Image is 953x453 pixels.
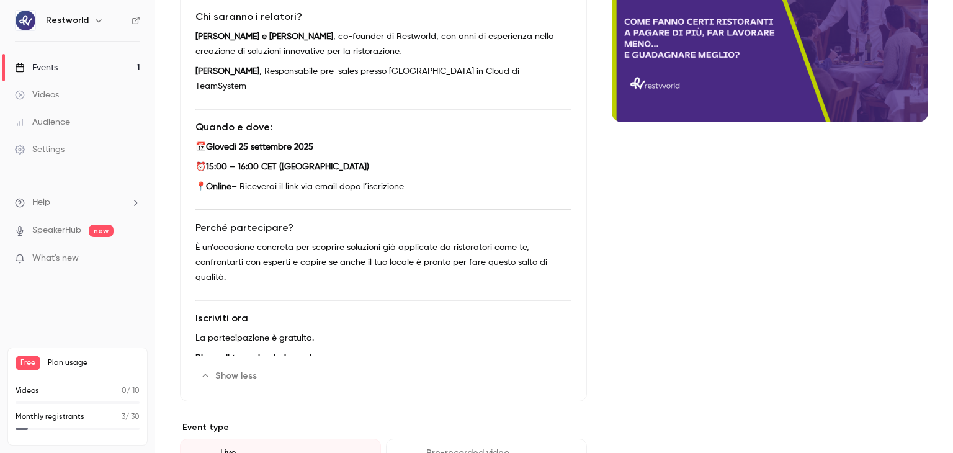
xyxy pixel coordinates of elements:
strong: Giovedì 25 settembre 2025 [206,143,313,151]
span: Free [16,356,40,370]
p: / 10 [122,385,140,397]
p: È un’occasione concreta per scoprire soluzioni già applicate da ristoratori come te, confrontarti... [195,240,571,285]
h3: Perché partecipare? [195,220,571,235]
h6: Restworld [46,14,89,27]
strong: [PERSON_NAME] [195,67,259,76]
h3: Quando e dove: [195,120,571,135]
strong: Blocca il tuo calendario oggi. [195,354,313,362]
p: ⏰ [195,159,571,174]
h2: Chi saranno i relatori? [195,9,571,24]
span: Help [32,196,50,209]
span: new [89,225,114,237]
div: Videos [15,89,59,101]
span: Plan usage [48,358,140,368]
li: help-dropdown-opener [15,196,140,209]
p: Videos [16,385,39,397]
iframe: Noticeable Trigger [125,253,140,264]
img: Restworld [16,11,35,30]
p: 📅 [195,140,571,155]
h3: Iscriviti ora [195,311,571,326]
p: , Responsabile pre-sales presso [GEOGRAPHIC_DATA] in Cloud di TeamSystem [195,64,571,94]
p: / 30 [122,411,140,423]
p: La partecipazione è gratuita. [195,331,571,346]
strong: Online [206,182,231,191]
button: Show less [195,366,264,386]
div: Audience [15,116,70,128]
span: 0 [122,387,127,395]
div: Events [15,61,58,74]
a: SpeakerHub [32,224,81,237]
p: Monthly registrants [16,411,84,423]
strong: 15:00 – 16:00 CET ([GEOGRAPHIC_DATA]) [206,163,369,171]
p: Event type [180,421,587,434]
p: 📍 – Riceverai il link via email dopo l’iscrizione [195,179,571,194]
span: 3 [122,413,125,421]
span: What's new [32,252,79,265]
strong: [PERSON_NAME] e [PERSON_NAME] [195,32,333,41]
p: , co-founder di Restworld, con anni di esperienza nella creazione di soluzioni innovative per la ... [195,29,571,59]
div: Settings [15,143,65,156]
